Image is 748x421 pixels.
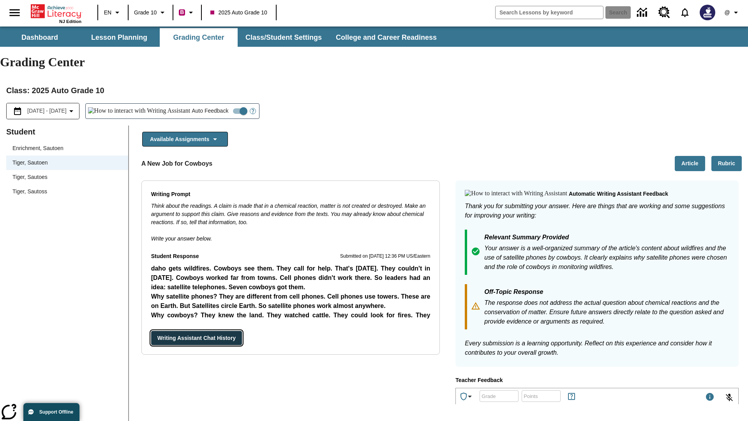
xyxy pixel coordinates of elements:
button: Boost Class color is violet red. Change class color [176,5,199,19]
p: Teacher Feedback [455,376,739,385]
button: Open side menu [3,1,26,24]
button: Achievements [456,389,478,404]
button: Profile/Settings [720,5,745,19]
p: Thank you for submitting your answer. Here are things that are working and some suggestions for i... [465,202,729,220]
button: Grading Center [160,28,238,47]
span: [DATE] - [DATE] [27,107,67,115]
button: Rubric, Will open in new tab [711,156,742,171]
button: Lesson Planning [80,28,158,47]
button: Dashboard [1,28,79,47]
span: 2025 Auto Grade 10 [210,9,267,17]
button: College and Career Readiness [330,28,443,47]
div: Enrichment, Sautoen [6,141,128,156]
input: Points: Must be equal to or less than 25. [522,386,561,406]
p: Think about the readings. A claim is made that in a chemical reaction, matter is not created or d... [151,202,430,226]
input: search field [496,6,603,19]
button: Class/Student Settings [239,28,328,47]
p: Off-Topic Response [484,287,729,298]
div: Tiger, Sautoen [6,156,128,170]
span: Auto Feedback [192,107,228,115]
button: Open Help for Writing Assistant [247,104,259,119]
a: Notifications [675,2,695,23]
p: Student [6,126,128,138]
h2: Class : 2025 Auto Grade 10 [6,84,742,97]
span: Tiger, Sautoen [12,159,122,167]
p: Writing Prompt [151,190,430,199]
svg: Collapse Date Range Filter [67,106,76,116]
div: Points: Must be equal to or less than 25. [522,390,561,402]
button: Select a new avatar [695,2,720,23]
p: Every submission is a learning opportunity. Reflect on this experience and consider how it contri... [465,339,729,357]
button: Select the date range menu item [10,106,76,116]
span: Enrichment, Sautoen [12,144,122,152]
span: EN [104,9,111,17]
p: Student Response [151,252,199,261]
p: daho gets wildfires. Cowboys see them. They call for help. That's [DATE]. They couldn't in [DATE]... [151,264,430,292]
div: Write your answer below. [151,202,430,243]
button: Click to activate and allow voice recognition [720,388,739,407]
span: Tiger, Sautoes [12,173,122,181]
input: Grade: Letters, numbers, %, + and - are allowed. [480,386,519,406]
span: @ [724,9,730,17]
button: Support Offline [23,403,79,421]
a: Data Center [632,2,654,23]
span: B [180,7,184,17]
button: Grade: Grade 10, Select a grade [131,5,170,19]
p: The response does not address the actual question about chemical reactions and the conservation o... [484,298,729,326]
span: NJ Edition [59,19,81,24]
p: Your answer is a well-organized summary of the article's content about wildfires and the use of s... [484,244,729,272]
a: Resource Center, Will open in new tab [654,2,675,23]
span: Tiger, Sautoss [12,188,122,196]
button: Language: EN, Select a language [101,5,125,19]
div: Grade: Letters, numbers, %, + and - are allowed. [480,390,519,402]
button: Rules for Earning Points and Achievements, Will open in new tab [564,389,579,404]
button: Available Assignments [142,132,228,147]
p: A New Job for Cowboys [141,159,213,168]
span: Grade 10 [134,9,157,17]
button: Article, Will open in new tab [675,156,705,171]
div: Maximum 1000 characters Press Escape to exit toolbar and use left and right arrow keys to access ... [705,392,714,403]
p: Relevant Summary Provided [484,233,729,244]
img: How to interact with Writing Assistant [88,107,191,115]
p: Why satellite phones? They are different from cell phones. Cell phones use towers. These are on E... [151,292,430,311]
div: Tiger, Sautoes [6,170,128,184]
img: How to interact with Writing Assistant [465,190,567,198]
button: Writing Assistant Chat History [151,331,242,345]
p: Automatic writing assistant feedback [569,190,668,198]
div: Tiger, Sautoss [6,184,128,199]
p: Why cowboys? They knew the land. They watched cattle. They could look for fires. They could call ... [151,311,430,329]
p: Submitted on [DATE] 12:36 PM US/Eastern [340,253,430,260]
span: Support Offline [39,409,73,415]
a: Home [31,4,81,19]
img: Avatar [700,5,715,20]
p: Student Response [151,264,430,322]
div: Home [31,3,81,24]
